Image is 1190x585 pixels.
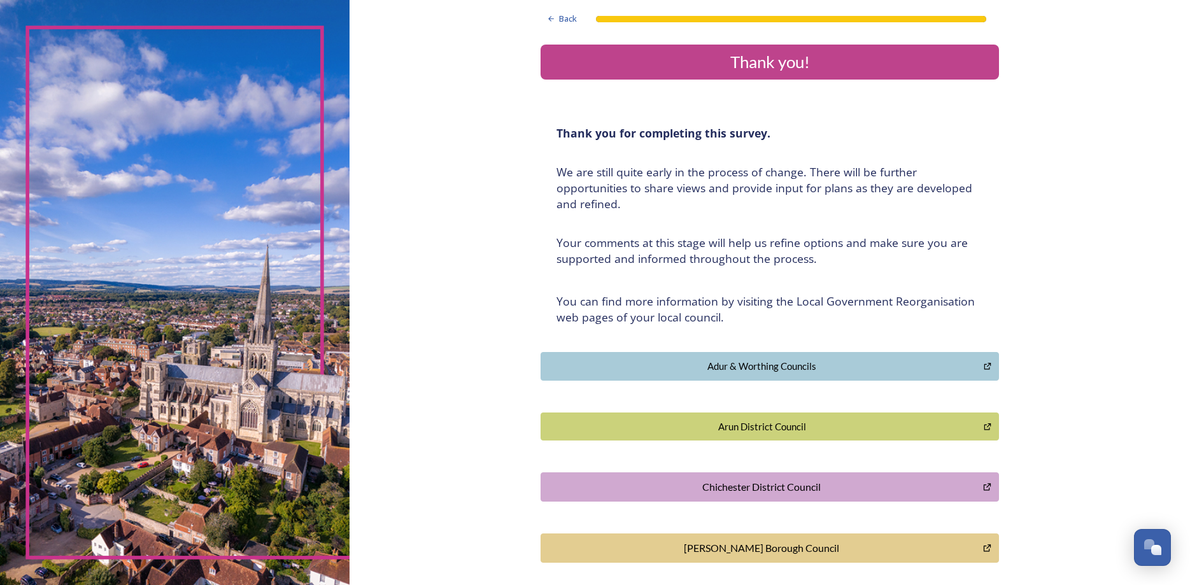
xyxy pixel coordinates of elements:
[1134,529,1171,566] button: Open Chat
[546,50,994,74] div: Thank you!
[548,479,976,495] div: Chichester District Council
[548,540,976,556] div: [PERSON_NAME] Borough Council
[556,293,983,325] h4: You can find more information by visiting the Local Government Reorganisation web pages of your l...
[541,412,999,441] button: Arun District Council
[556,164,983,212] h4: We are still quite early in the process of change. There will be further opportunities to share v...
[541,533,999,563] button: Crawley Borough Council
[556,235,983,267] h4: Your comments at this stage will help us refine options and make sure you are supported and infor...
[559,13,577,25] span: Back
[541,472,999,502] button: Chichester District Council
[548,419,977,434] div: Arun District Council
[556,125,770,141] strong: Thank you for completing this survey.
[541,352,999,381] button: Adur & Worthing Councils
[548,359,977,374] div: Adur & Worthing Councils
